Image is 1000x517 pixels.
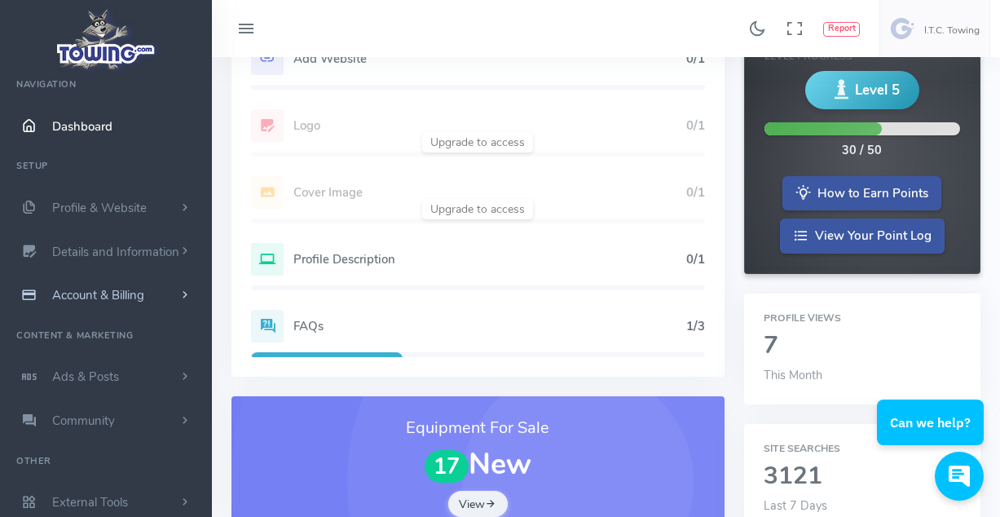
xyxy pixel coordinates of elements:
span: Ads & Posts [52,369,119,385]
h5: 0/1 [686,52,705,65]
span: Community [52,413,115,429]
h5: Add Website [293,52,686,65]
span: Level 5 [855,80,900,100]
span: Account & Billing [52,287,144,303]
h6: I.T.C. Towing [924,25,980,36]
iframe: Conversations [865,355,1000,517]
span: This Month [764,367,822,383]
span: Last 7 Days [764,497,827,514]
h1: New [251,449,705,483]
h2: 3121 [764,463,961,490]
img: logo [51,5,161,74]
h5: FAQs [293,320,686,333]
button: Report [823,22,860,37]
span: External Tools [52,494,128,510]
a: How to Earn Points [782,176,941,211]
span: Details and Information [52,244,179,260]
span: Dashboard [52,118,112,135]
div: 30 / 50 [842,142,882,160]
a: View [448,491,509,517]
span: Profile & Website [52,200,147,216]
h6: Site Searches [764,444,961,454]
h5: Profile Description [293,253,686,266]
h6: Level Progress [764,51,960,62]
h5: 1/3 [686,320,705,333]
h5: 0/1 [686,253,705,266]
h3: Equipment For Sale [251,416,705,440]
span: 17 [425,450,469,484]
a: View Your Point Log [780,219,945,254]
h2: 7 [764,333,961,360]
h6: Profile Views [764,313,961,324]
img: user-image [890,15,916,42]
